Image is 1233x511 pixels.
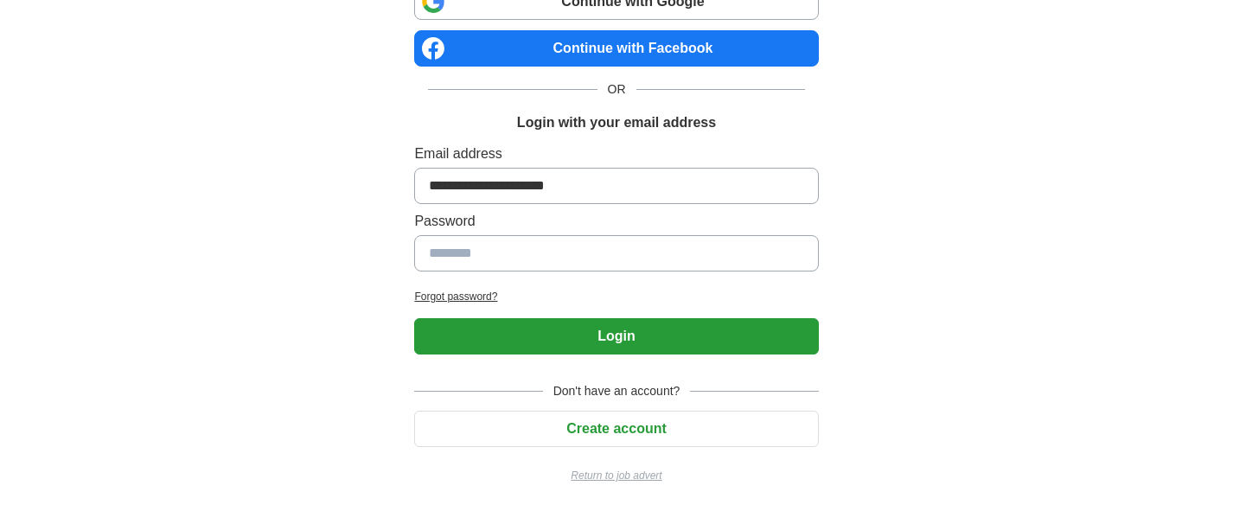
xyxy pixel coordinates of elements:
button: Login [414,318,818,355]
a: Return to job advert [414,468,818,483]
a: Forgot password? [414,289,818,304]
a: Create account [414,421,818,436]
button: Create account [414,411,818,447]
label: Password [414,211,818,232]
h1: Login with your email address [517,112,716,133]
span: OR [597,80,636,99]
span: Don't have an account? [543,382,691,400]
label: Email address [414,144,818,164]
a: Continue with Facebook [414,30,818,67]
